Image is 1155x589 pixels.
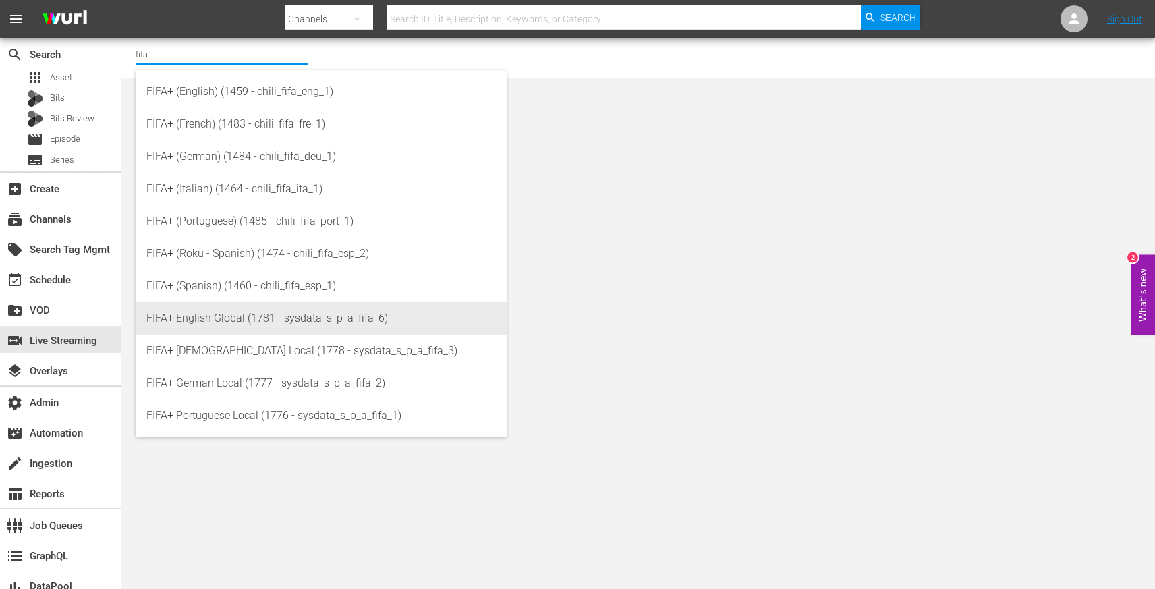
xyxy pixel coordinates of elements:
button: Open Feedback Widget [1131,254,1155,335]
span: Ingestion [7,455,23,472]
span: Search [880,5,916,30]
span: GraphQL [7,548,23,564]
div: FIFA+ (English) (1459 - chili_fifa_eng_1) [146,76,496,108]
div: FIFA+ [DEMOGRAPHIC_DATA] Local (1778 - sysdata_s_p_a_fifa_3) [146,335,496,367]
span: VOD [7,302,23,318]
span: Overlays [7,363,23,379]
div: FIFA+ (Portuguese) (1485 - chili_fifa_port_1) [146,205,496,237]
span: Search [7,47,23,63]
span: Automation [7,425,23,441]
a: Sign Out [1107,13,1142,24]
span: Episode [27,132,43,148]
img: ans4CAIJ8jUAAAAAAAAAAAAAAAAAAAAAAAAgQb4GAAAAAAAAAAAAAAAAAAAAAAAAJMjXAAAAAAAAAAAAAAAAAAAAAAAAgAT5G... [32,3,97,35]
div: FIFA+ (German) (1484 - chili_fifa_deu_1) [146,140,496,173]
button: Search [861,5,920,30]
span: Series [50,153,74,167]
div: FIFA+ (Spanish) (1460 - chili_fifa_esp_1) [146,270,496,302]
span: Episode [50,132,80,146]
span: Create [7,181,23,197]
div: 2 [1127,252,1138,262]
span: Series [27,152,43,168]
span: Bits Review [50,112,94,125]
div: FIFA+ (French) (1483 - chili_fifa_fre_1) [146,108,496,140]
span: Reports [7,486,23,502]
span: Bits [50,91,65,105]
div: Bits [27,90,43,107]
div: Bits Review [27,111,43,127]
span: Live Streaming [7,333,23,349]
div: FIFA+ (Roku - Spanish) (1474 - chili_fifa_esp_2) [146,237,496,270]
span: Schedule [7,272,23,288]
span: Asset [50,71,72,84]
div: FIFA+ (Italian) (1464 - chili_fifa_ita_1) [146,173,496,205]
div: FIFA+ German Local (1777 - sysdata_s_p_a_fifa_2) [146,367,496,399]
span: Search Tag Mgmt [7,242,23,258]
span: menu [8,11,24,27]
span: Channels [7,211,23,227]
span: Admin [7,395,23,411]
div: FIFA+ Portuguese Local (1776 - sysdata_s_p_a_fifa_1) [146,399,496,432]
span: Asset [27,69,43,86]
span: Job Queues [7,517,23,534]
div: FIFA+ English Global (1781 - sysdata_s_p_a_fifa_6) [146,302,496,335]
